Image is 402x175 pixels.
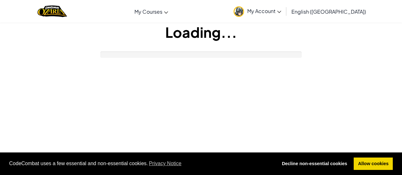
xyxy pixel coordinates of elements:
[277,158,351,170] a: deny cookies
[148,159,183,168] a: learn more about cookies
[134,8,162,15] span: My Courses
[288,3,369,20] a: English ([GEOGRAPHIC_DATA])
[230,1,284,21] a: My Account
[247,8,281,14] span: My Account
[9,159,273,168] span: CodeCombat uses a few essential and non-essential cookies.
[131,3,171,20] a: My Courses
[291,8,366,15] span: English ([GEOGRAPHIC_DATA])
[234,6,244,17] img: avatar
[37,5,67,18] img: Home
[37,5,67,18] a: Ozaria by CodeCombat logo
[354,158,393,170] a: allow cookies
